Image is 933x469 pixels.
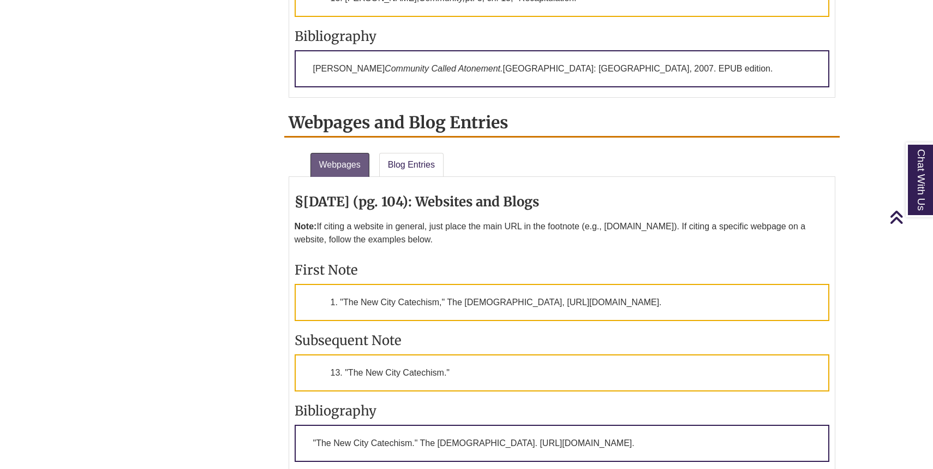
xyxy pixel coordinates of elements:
[295,193,539,210] strong: §[DATE] (pg. 104): Websites and Blogs
[295,425,830,462] p: "The New City Catechism." The [DEMOGRAPHIC_DATA]. [URL][DOMAIN_NAME].
[295,284,830,321] p: 1. "The New City Catechism," The [DEMOGRAPHIC_DATA], [URL][DOMAIN_NAME].
[295,332,830,349] h3: Subsequent Note
[310,153,369,177] a: Webpages
[295,402,830,419] h3: Bibliography
[889,210,930,224] a: Back to Top
[385,64,503,73] em: Community Called Atonement.
[295,50,830,87] p: [PERSON_NAME] [GEOGRAPHIC_DATA]: [GEOGRAPHIC_DATA], 2007. EPUB edition.
[379,153,444,177] a: Blog Entries
[284,109,840,138] h2: Webpages and Blog Entries
[295,28,830,45] h3: Bibliography
[295,262,830,278] h3: First Note
[295,222,317,231] strong: Note:
[295,216,830,251] p: If citing a website in general, just place the main URL in the footnote (e.g., [DOMAIN_NAME]). If...
[295,354,830,391] p: 13. "The New City Catechism."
